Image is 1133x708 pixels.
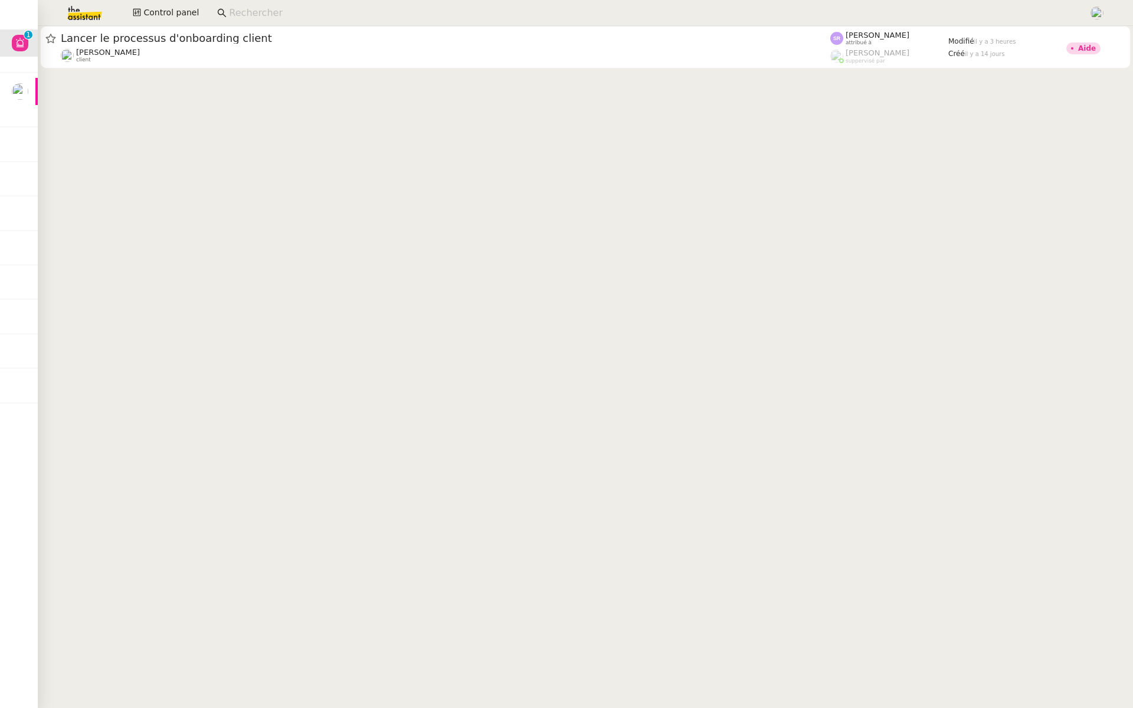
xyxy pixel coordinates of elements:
app-user-label: attribué à [830,31,948,46]
span: Control panel [143,6,199,19]
img: users%2FaellJyylmXSg4jqeVbanehhyYJm1%2Favatar%2Fprofile-pic%20(4).png [1091,6,1103,19]
input: Rechercher [229,5,1077,21]
nz-badge-sup: 1 [24,31,32,39]
span: Modifié [948,37,974,45]
span: client [76,57,91,63]
span: Créé [948,50,965,58]
span: attribué à [846,40,872,46]
span: [PERSON_NAME] [76,48,140,57]
span: [PERSON_NAME] [846,31,909,40]
span: il y a 14 jours [965,51,1005,57]
div: Aide [1078,45,1096,52]
img: users%2FoFdbodQ3TgNoWt9kP3GXAs5oaCq1%2Favatar%2Fprofile-pic.png [830,50,843,63]
span: il y a 3 heures [974,38,1016,45]
app-user-label: suppervisé par [830,48,948,64]
img: users%2Fmiw3nPNHsLZd1PCHXkbEkkiDPlJ3%2Favatar%2F50dfdc7a-3a26-4082-99e3-a28abd73fd1a [12,83,28,100]
img: svg [830,32,843,45]
app-user-detailed-label: client [61,48,830,63]
span: suppervisé par [846,58,885,64]
p: 1 [26,31,31,41]
span: [PERSON_NAME] [846,48,909,57]
span: Lancer le processus d'onboarding client [61,33,830,44]
img: users%2FW4OQjB9BRtYK2an7yusO0WsYLsD3%2Favatar%2F28027066-518b-424c-8476-65f2e549ac29 [61,49,74,62]
button: Control panel [126,5,206,21]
